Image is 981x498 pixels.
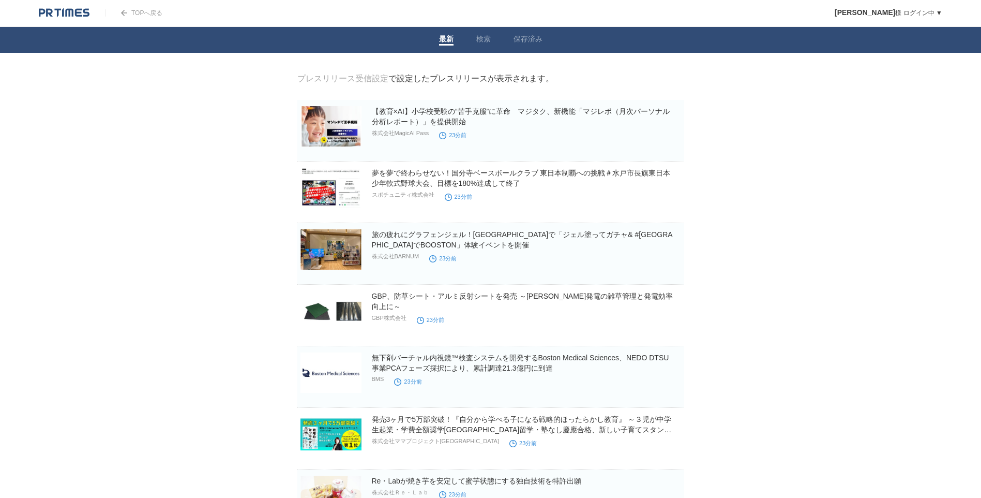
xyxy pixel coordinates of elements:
[372,107,670,126] a: 【教育×AI】小学校受験の“苦手克服”に革命 マジタク、新機能「マジレポ（月次パーソナル分析レポート）」を提供開始
[300,106,361,147] img: 【教育×AI】小学校受験の“苦手克服”に革命 マジタク、新機能「マジレポ（月次パーソナル分析レポート）」を提供開始
[372,169,671,187] a: 夢を夢で終わらせない！国分寺ベースボールクラブ 東日本制覇への挑戦＃水戸市長旗東日本少年軟式野球大会、目標を180%達成して終了
[439,132,466,138] time: 23分前
[372,314,406,322] p: GBP株式会社
[372,489,429,496] p: 株式会社Ｒｅ・Ｌａｂ
[372,376,384,382] p: BMS
[300,353,361,393] img: 無下剤バーチャル内視鏡™検査システムを開発するBoston Medical Sciences、NEDO DTSU事業PCAフェーズ採択により、累計調達21.3億円に到達
[514,35,542,46] a: 保存済み
[297,74,388,83] a: プレスリリース受信設定
[835,8,895,17] span: [PERSON_NAME]
[417,317,444,323] time: 23分前
[429,255,457,261] time: 23分前
[300,168,361,208] img: 夢を夢で終わらせない！国分寺ベースボールクラブ 東日本制覇への挑戦＃水戸市長旗東日本少年軟式野球大会、目標を180%達成して終了
[300,291,361,331] img: GBP、防草シート・アルミ反射シートを発売 ～太陽光発電の雑草管理と発電効率向上に～
[372,230,673,249] a: 旅の疲れにグラフェンジェル！[GEOGRAPHIC_DATA]で「ジェル塗ってガチャ& #[GEOGRAPHIC_DATA]でBOOSTON」体験イベントを開催
[372,191,434,199] p: スポチュニティ株式会社
[372,253,419,260] p: 株式会社BARNUM
[39,8,89,18] img: logo.png
[297,74,554,84] div: で設定したプレスリリースが表示されます。
[372,129,429,137] p: 株式会社MagicAl Pass
[372,292,673,311] a: GBP、防草シート・アルミ反射シートを発売 ～[PERSON_NAME]発電の雑草管理と発電効率向上に～
[372,354,669,372] a: 無下剤バーチャル内視鏡™検査システムを開発するBoston Medical Sciences、NEDO DTSU事業PCAフェーズ採択により、累計調達21.3億円に到達
[105,9,162,17] a: TOPへ戻る
[372,415,672,444] a: 発売3ヶ月で5万部突破！『自分から学べる子になる戦略的ほったらかし教育』 ～３児が中学生起業・学費全額奨学[GEOGRAPHIC_DATA]留学・塾なし慶應合格、新しい子育てスタンダード～
[372,437,500,445] p: 株式会社ママプロジェクト[GEOGRAPHIC_DATA]
[445,194,472,200] time: 23分前
[439,491,466,497] time: 23分前
[476,35,491,46] a: 検索
[394,378,421,385] time: 23分前
[439,35,454,46] a: 最新
[300,229,361,270] img: 旅の疲れにグラフェンジェル！羽田空港で「ジェル塗ってガチャ& #羽田でBOOSTON」体験イベントを開催
[121,10,127,16] img: arrow.png
[835,9,942,17] a: [PERSON_NAME]様 ログイン中 ▼
[300,414,361,455] img: 発売3ヶ月で5万部突破！『自分から学べる子になる戦略的ほったらかし教育』 ～３児が中学生起業・学費全額奨学金海外大留学・塾なし慶應合格、新しい子育てスタンダード～
[509,440,537,446] time: 23分前
[372,477,581,485] a: Re・Labが焼き芋を安定して蜜芋状態にする独自技術を特許出願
